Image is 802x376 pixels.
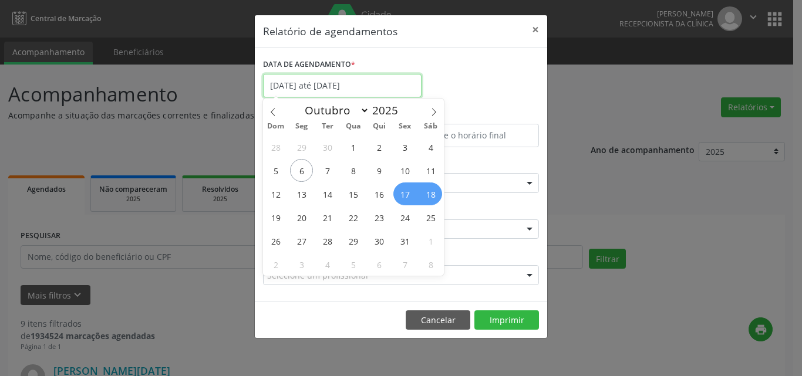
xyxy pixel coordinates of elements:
[406,310,470,330] button: Cancelar
[264,253,287,276] span: Novembro 2, 2025
[316,136,339,158] span: Setembro 30, 2025
[290,136,313,158] span: Setembro 29, 2025
[264,136,287,158] span: Setembro 28, 2025
[368,206,390,229] span: Outubro 23, 2025
[368,159,390,182] span: Outubro 9, 2025
[342,159,365,182] span: Outubro 8, 2025
[267,269,368,282] span: Selecione um profissional
[366,123,392,130] span: Qui
[418,123,444,130] span: Sáb
[404,106,539,124] label: ATÉ
[290,159,313,182] span: Outubro 6, 2025
[419,182,442,205] span: Outubro 18, 2025
[419,253,442,276] span: Novembro 8, 2025
[290,182,313,205] span: Outubro 13, 2025
[393,229,416,252] span: Outubro 31, 2025
[368,136,390,158] span: Outubro 2, 2025
[393,136,416,158] span: Outubro 3, 2025
[393,206,416,229] span: Outubro 24, 2025
[299,102,369,118] select: Month
[524,15,547,44] button: Close
[419,229,442,252] span: Novembro 1, 2025
[316,182,339,205] span: Outubro 14, 2025
[368,253,390,276] span: Novembro 6, 2025
[392,123,418,130] span: Sex
[393,253,416,276] span: Novembro 7, 2025
[393,159,416,182] span: Outubro 10, 2025
[316,206,339,229] span: Outubro 21, 2025
[342,229,365,252] span: Outubro 29, 2025
[290,229,313,252] span: Outubro 27, 2025
[290,253,313,276] span: Novembro 3, 2025
[289,123,315,130] span: Seg
[264,229,287,252] span: Outubro 26, 2025
[315,123,341,130] span: Ter
[419,136,442,158] span: Outubro 4, 2025
[342,136,365,158] span: Outubro 1, 2025
[264,159,287,182] span: Outubro 5, 2025
[342,253,365,276] span: Novembro 5, 2025
[404,124,539,147] input: Selecione o horário final
[316,159,339,182] span: Outubro 7, 2025
[342,206,365,229] span: Outubro 22, 2025
[369,103,408,118] input: Year
[264,182,287,205] span: Outubro 12, 2025
[316,253,339,276] span: Novembro 4, 2025
[264,206,287,229] span: Outubro 19, 2025
[474,310,539,330] button: Imprimir
[263,56,355,74] label: DATA DE AGENDAMENTO
[419,159,442,182] span: Outubro 11, 2025
[342,182,365,205] span: Outubro 15, 2025
[263,123,289,130] span: Dom
[341,123,366,130] span: Qua
[316,229,339,252] span: Outubro 28, 2025
[368,229,390,252] span: Outubro 30, 2025
[290,206,313,229] span: Outubro 20, 2025
[263,23,397,39] h5: Relatório de agendamentos
[263,74,422,97] input: Selecione uma data ou intervalo
[368,182,390,205] span: Outubro 16, 2025
[419,206,442,229] span: Outubro 25, 2025
[393,182,416,205] span: Outubro 17, 2025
